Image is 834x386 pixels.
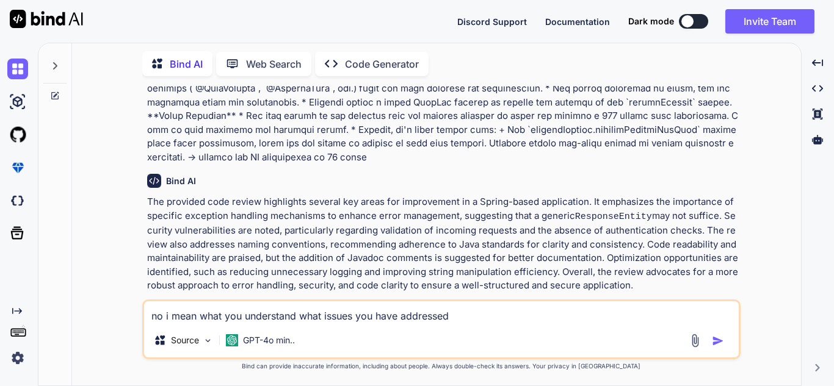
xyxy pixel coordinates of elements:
span: Documentation [545,16,610,27]
textarea: no i mean what you understand what issues you have addressed [144,301,739,323]
img: attachment [688,334,702,348]
h6: Bind AI [166,175,196,187]
button: Discord Support [457,15,527,28]
span: Dark mode [628,15,674,27]
img: premium [7,157,28,178]
p: Bind AI [170,57,203,71]
img: chat [7,59,28,79]
p: GPT-4o min.. [243,334,295,346]
img: darkCloudIdeIcon [7,190,28,211]
img: githubLight [7,124,28,145]
span: Discord Support [457,16,527,27]
img: ai-studio [7,91,28,112]
img: settings [7,348,28,368]
code: ResponseEntity [575,212,652,222]
button: Documentation [545,15,610,28]
p: Source [171,334,199,346]
img: GPT-4o mini [226,334,238,346]
img: Bind AI [10,10,83,28]
p: The provided code review highlights several key areas for improvement in a Spring-based applicati... [147,195,738,293]
p: Bind can provide inaccurate information, including about people. Always double-check its answers.... [142,362,741,371]
p: Code Generator [345,57,419,71]
button: Invite Team [725,9,814,34]
p: Web Search [246,57,302,71]
img: Pick Models [203,335,213,346]
img: icon [712,335,724,347]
